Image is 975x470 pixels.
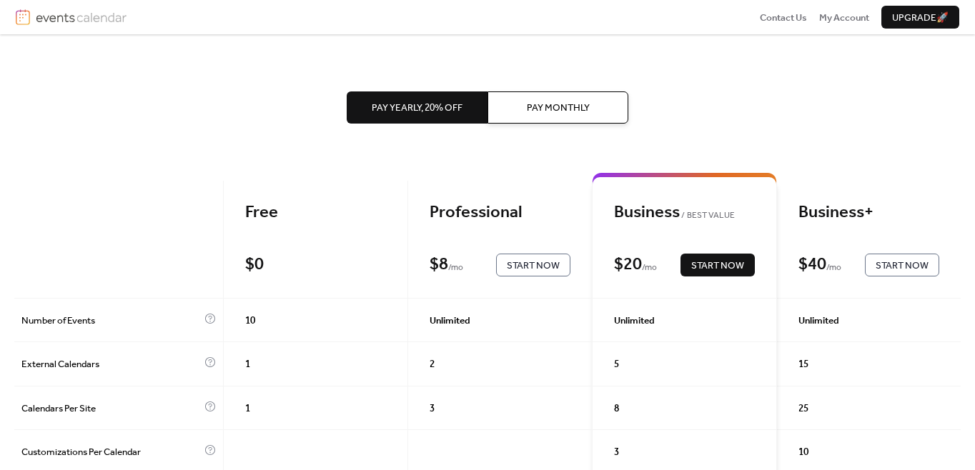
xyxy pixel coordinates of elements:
[21,314,201,328] span: Number of Events
[21,445,201,459] span: Customizations Per Calendar
[798,202,939,224] div: Business+
[245,357,250,371] span: 1
[487,91,628,123] button: Pay Monthly
[680,254,755,276] button: Start Now
[680,209,735,223] span: BEST VALUE
[245,202,386,224] div: Free
[691,259,744,273] span: Start Now
[507,259,560,273] span: Start Now
[819,10,869,24] a: My Account
[16,9,30,25] img: logo
[614,445,619,459] span: 3
[614,314,655,328] span: Unlimited
[21,357,201,371] span: External Calendars
[760,11,807,25] span: Contact Us
[865,254,939,276] button: Start Now
[430,357,435,371] span: 2
[892,11,949,25] span: Upgrade 🚀
[819,11,869,25] span: My Account
[347,91,487,123] button: Pay Yearly, 20% off
[245,254,264,276] div: $ 0
[614,202,755,224] div: Business
[36,9,127,25] img: logotype
[798,254,826,276] div: $ 40
[245,314,255,328] span: 10
[614,254,642,276] div: $ 20
[430,254,448,276] div: $ 8
[760,10,807,24] a: Contact Us
[881,6,959,29] button: Upgrade🚀
[642,261,657,275] span: / mo
[430,401,435,416] span: 3
[448,261,463,275] span: / mo
[527,101,590,115] span: Pay Monthly
[798,314,839,328] span: Unlimited
[614,357,619,371] span: 5
[826,261,841,275] span: / mo
[798,357,808,371] span: 15
[798,445,808,459] span: 10
[372,101,462,115] span: Pay Yearly, 20% off
[614,401,619,416] span: 8
[798,401,808,416] span: 25
[430,202,570,224] div: Professional
[245,401,250,416] span: 1
[430,314,470,328] span: Unlimited
[876,259,929,273] span: Start Now
[21,401,201,416] span: Calendars Per Site
[496,254,570,276] button: Start Now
